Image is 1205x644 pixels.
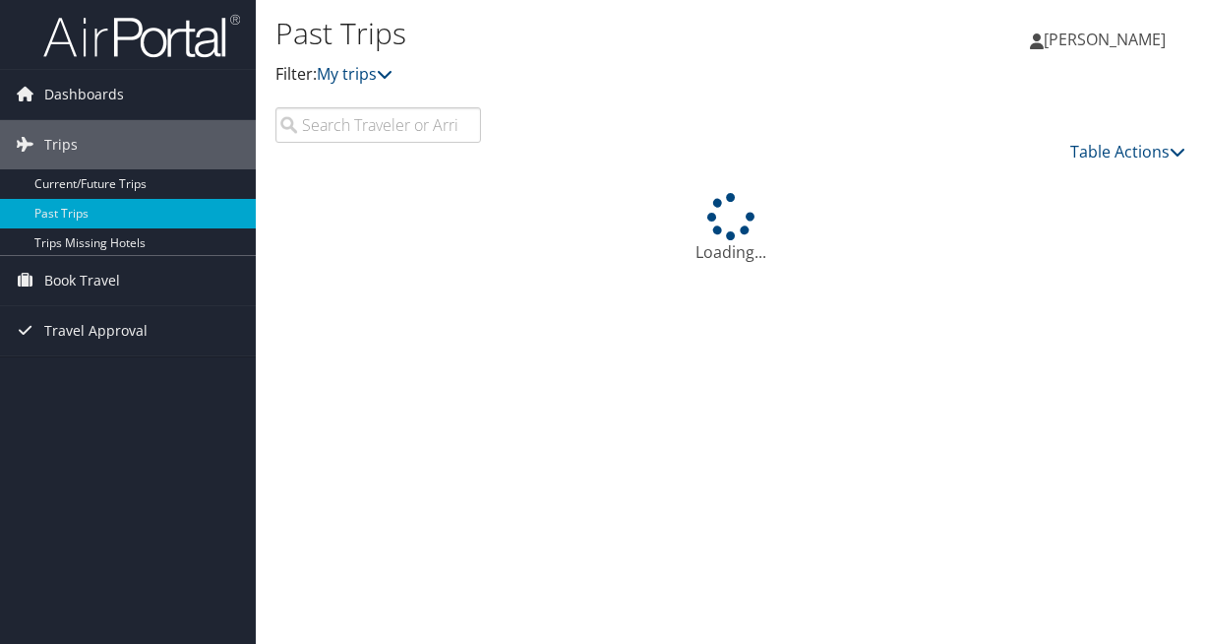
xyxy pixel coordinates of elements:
[1044,29,1166,50] span: [PERSON_NAME]
[1070,141,1185,162] a: Table Actions
[317,63,392,85] a: My trips
[275,13,882,54] h1: Past Trips
[1030,10,1185,69] a: [PERSON_NAME]
[43,13,240,59] img: airportal-logo.png
[44,70,124,119] span: Dashboards
[44,256,120,305] span: Book Travel
[44,306,148,355] span: Travel Approval
[275,107,481,143] input: Search Traveler or Arrival City
[275,62,882,88] p: Filter:
[44,120,78,169] span: Trips
[275,193,1185,264] div: Loading...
